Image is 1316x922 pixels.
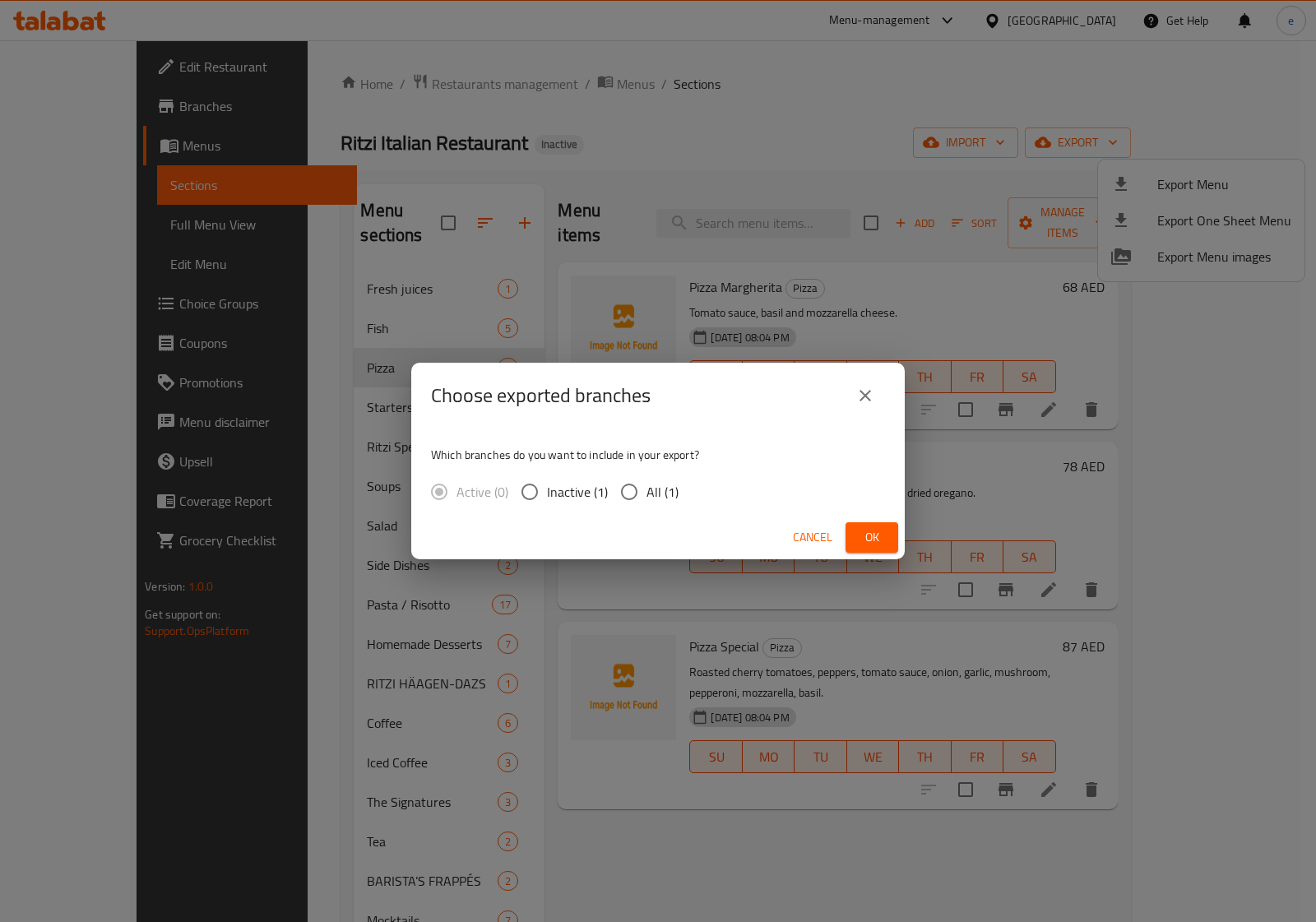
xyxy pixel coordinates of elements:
[793,527,832,548] span: Cancel
[431,447,885,463] p: Which branches do you want to include in your export?
[786,522,839,553] button: Cancel
[846,376,885,415] button: close
[431,382,651,409] h2: Choose exported branches
[859,527,885,548] span: Ok
[456,482,508,502] span: Active (0)
[846,522,898,553] button: Ok
[646,482,679,502] span: All (1)
[547,482,608,502] span: Inactive (1)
